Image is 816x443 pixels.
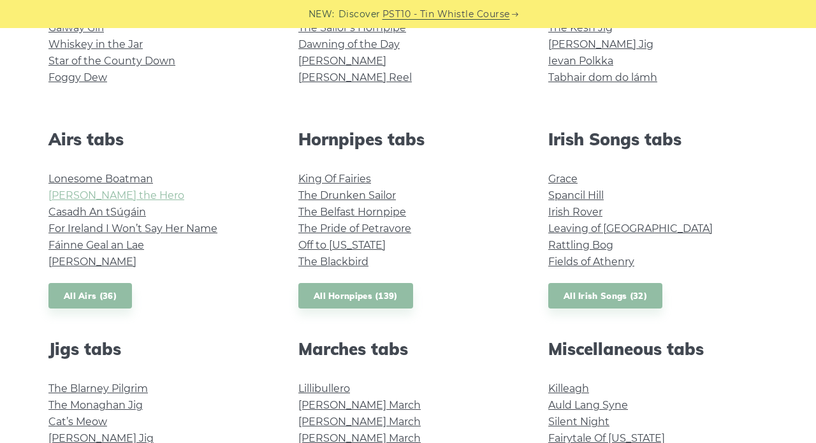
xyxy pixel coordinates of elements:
[548,22,613,34] a: The Kesh Jig
[339,7,381,22] span: Discover
[48,222,217,235] a: For Ireland I Won’t Say Her Name
[48,22,104,34] a: Galway Girl
[548,256,634,268] a: Fields of Athenry
[548,222,713,235] a: Leaving of [GEOGRAPHIC_DATA]
[48,416,107,428] a: Cat’s Meow
[48,38,143,50] a: Whiskey in the Jar
[548,399,628,411] a: Auld Lang Syne
[298,283,413,309] a: All Hornpipes (139)
[298,71,412,84] a: [PERSON_NAME] Reel
[298,22,406,34] a: The Sailor’s Hornpipe
[48,283,132,309] a: All Airs (36)
[548,173,578,185] a: Grace
[298,38,400,50] a: Dawning of the Day
[548,382,589,395] a: Killeagh
[298,239,386,251] a: Off to [US_STATE]
[298,382,350,395] a: Lillibullero
[548,38,653,50] a: [PERSON_NAME] Jig
[548,206,602,218] a: Irish Rover
[298,55,386,67] a: [PERSON_NAME]
[298,206,406,218] a: The Belfast Hornpipe
[48,71,107,84] a: Foggy Dew
[48,339,268,359] h2: Jigs tabs
[548,416,609,428] a: Silent Night
[48,239,144,251] a: Fáinne Geal an Lae
[309,7,335,22] span: NEW:
[298,256,368,268] a: The Blackbird
[548,339,768,359] h2: Miscellaneous tabs
[298,129,518,149] h2: Hornpipes tabs
[548,239,613,251] a: Rattling Bog
[298,222,411,235] a: The Pride of Petravore
[548,189,604,201] a: Spancil Hill
[48,256,136,268] a: [PERSON_NAME]
[48,55,175,67] a: Star of the County Down
[548,55,613,67] a: Ievan Polkka
[48,206,146,218] a: Casadh An tSúgáin
[298,399,421,411] a: [PERSON_NAME] March
[298,339,518,359] h2: Marches tabs
[48,189,184,201] a: [PERSON_NAME] the Hero
[48,399,143,411] a: The Monaghan Jig
[298,189,396,201] a: The Drunken Sailor
[548,71,657,84] a: Tabhair dom do lámh
[48,382,148,395] a: The Blarney Pilgrim
[298,173,371,185] a: King Of Fairies
[298,416,421,428] a: [PERSON_NAME] March
[548,283,662,309] a: All Irish Songs (32)
[382,7,510,22] a: PST10 - Tin Whistle Course
[48,129,268,149] h2: Airs tabs
[48,173,153,185] a: Lonesome Boatman
[548,129,768,149] h2: Irish Songs tabs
